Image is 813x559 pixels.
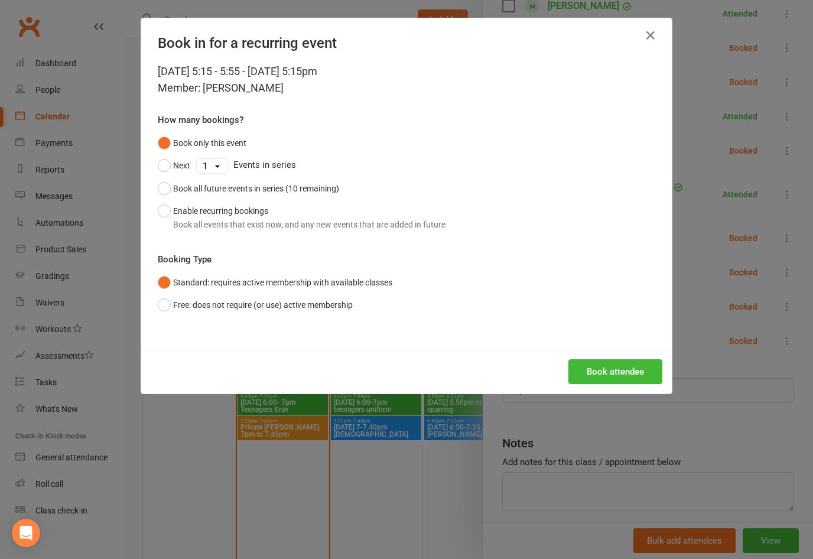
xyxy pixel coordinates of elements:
[641,26,660,45] button: Close
[158,113,243,127] label: How many bookings?
[158,200,445,236] button: Enable recurring bookingsBook all events that exist now, and any new events that are added in future
[158,154,190,177] button: Next
[12,519,40,547] div: Open Intercom Messenger
[173,218,445,231] div: Book all events that exist now, and any new events that are added in future
[568,359,662,384] button: Book attendee
[158,294,353,316] button: Free: does not require (or use) active membership
[158,154,655,177] div: Events in series
[158,35,655,51] h4: Book in for a recurring event
[158,177,339,200] button: Book all future events in series (10 remaining)
[158,271,392,294] button: Standard: requires active membership with available classes
[158,63,655,96] div: [DATE] 5:15 - 5:55 - [DATE] 5:15pm Member: [PERSON_NAME]
[173,182,339,195] div: Book all future events in series (10 remaining)
[158,252,212,266] label: Booking Type
[158,132,246,154] button: Book only this event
